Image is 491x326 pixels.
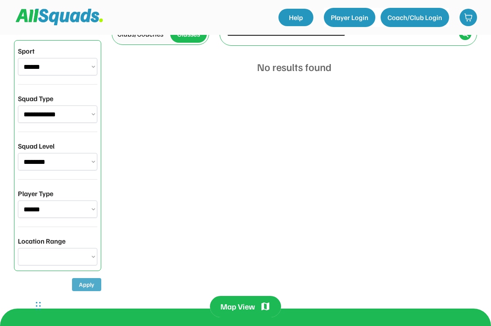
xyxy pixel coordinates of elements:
div: Squad Type [18,93,53,104]
img: Squad%20Logo.svg [16,9,103,25]
div: Squad Level [18,141,55,151]
img: shopping-cart-01%20%281%29.svg [464,13,473,22]
button: Coach/Club Login [381,8,449,27]
div: Location Range [18,236,65,246]
div: Sport [18,46,34,56]
div: Player Type [18,188,53,199]
button: Apply [72,278,101,291]
a: Help [278,9,313,26]
div: Map View [220,301,255,312]
button: Player Login [324,8,375,27]
div: No results found [112,60,477,75]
